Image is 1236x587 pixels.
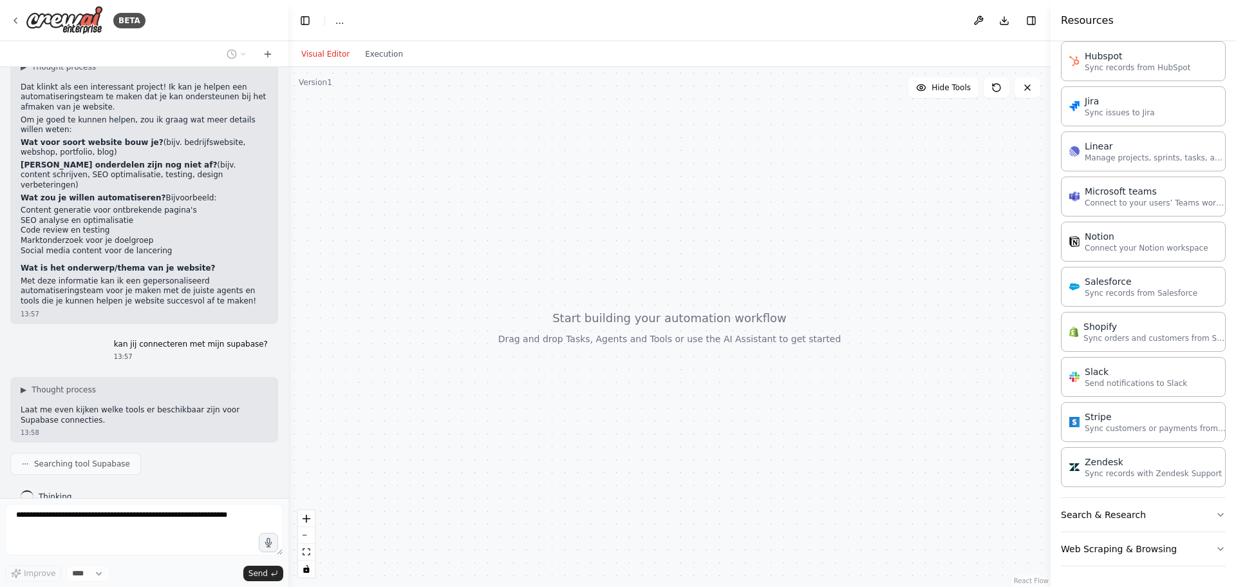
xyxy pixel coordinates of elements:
div: Zendesk [1085,456,1222,468]
a: React Flow attribution [1014,577,1049,584]
button: Visual Editor [294,46,357,62]
span: Thought process [32,385,96,395]
button: Start a new chat [257,46,278,62]
button: ▶Thought process [21,62,96,72]
button: Hide right sidebar [1022,12,1040,30]
img: Salesforce [1069,282,1080,292]
span: ... [335,14,344,27]
h4: Resources [1061,13,1114,28]
strong: Wat voor soort website bouw je? [21,138,164,147]
li: Social media content voor de lancering [21,246,268,256]
p: Sync customers or payments from Stripe [1085,423,1226,434]
span: ▶ [21,62,26,72]
p: Dat klinkt als een interessant project! Ik kan je helpen een automatiseringsteam te maken dat je ... [21,82,268,113]
span: Thought process [32,62,96,72]
p: Sync orders and customers from Shopify [1083,333,1225,343]
div: 13:58 [21,428,268,438]
img: Notion [1069,236,1080,247]
p: Connect your Notion workspace [1085,243,1208,253]
div: 13:57 [21,309,268,319]
div: 13:57 [114,352,268,361]
p: Send notifications to Slack [1085,378,1187,389]
span: Thinking... [39,492,79,502]
p: Bijvoorbeeld: [21,193,268,204]
button: Hide Tools [908,77,979,98]
p: Sync records from Salesforce [1085,288,1197,298]
span: ▶ [21,385,26,395]
p: (bijv. content schrijven, SEO optimalisatie, testing, design verbeteringen) [21,160,268,191]
div: Salesforce [1085,275,1197,288]
div: React Flow controls [298,510,315,577]
img: Logo [26,6,103,35]
li: SEO analyse en optimalisatie [21,216,268,226]
button: Execution [357,46,411,62]
img: Jira [1069,101,1080,111]
button: fit view [298,544,315,561]
p: Sync records with Zendesk Support [1085,468,1222,479]
p: Om je goed te kunnen helpen, zou ik graag wat meer details willen weten: [21,115,268,135]
p: Laat me even kijken welke tools er beschikbaar zijn voor Supabase connecties. [21,405,268,425]
li: Marktonderzoek voor je doelgroep [21,236,268,246]
p: Connect to your users’ Teams workspaces [1085,198,1226,208]
nav: breadcrumb [335,14,344,27]
button: Hide left sidebar [296,12,314,30]
button: Improve [5,565,61,582]
span: Searching tool Supabase [34,459,130,469]
div: Microsoft teams [1085,185,1226,198]
div: Shopify [1083,320,1225,333]
p: Sync issues to Jira [1085,108,1155,118]
div: Version 1 [299,77,332,88]
div: BETA [113,13,145,28]
p: (bijv. bedrijfswebsite, webshop, portfolio, blog) [21,138,268,158]
div: Jira [1085,95,1155,108]
div: Notion [1085,230,1208,243]
strong: [PERSON_NAME] onderdelen zijn nog niet af? [21,160,217,169]
button: Click to speak your automation idea [259,533,278,552]
div: Hubspot [1085,50,1190,63]
div: Linear [1085,140,1226,153]
div: Slack [1085,365,1187,378]
button: Web Scraping & Browsing [1061,532,1226,566]
strong: Wat zou je willen automatiseren? [21,193,165,202]
p: Sync records from HubSpot [1085,63,1190,73]
div: Stripe [1085,410,1226,423]
button: zoom out [298,527,315,544]
button: ▶Thought process [21,385,96,395]
img: Linear [1069,146,1080,157]
strong: Wat is het onderwerp/thema van je website? [21,264,216,273]
li: Code review en testing [21,226,268,236]
li: Content generatie voor ontbrekende pagina's [21,206,268,216]
button: toggle interactivity [298,561,315,577]
span: Send [248,568,268,579]
button: Switch to previous chat [221,46,252,62]
img: Slack [1069,372,1080,382]
img: Shopify [1069,327,1078,337]
p: Met deze informatie kan ik een gepersonaliseerd automatiseringsteam voor je maken met de juiste a... [21,276,268,307]
img: Stripe [1069,417,1080,427]
p: kan jij connecteren met mijn supabase? [114,340,268,350]
img: Microsoft Teams [1069,191,1080,202]
button: Search & Research [1061,498,1226,532]
img: Zendesk [1069,462,1080,472]
span: Improve [24,568,55,579]
button: zoom in [298,510,315,527]
p: Manage projects, sprints, tasks, and bug tracking in Linear [1085,153,1226,163]
span: Hide Tools [932,82,971,93]
img: HubSpot [1069,56,1080,66]
button: Send [243,566,283,581]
